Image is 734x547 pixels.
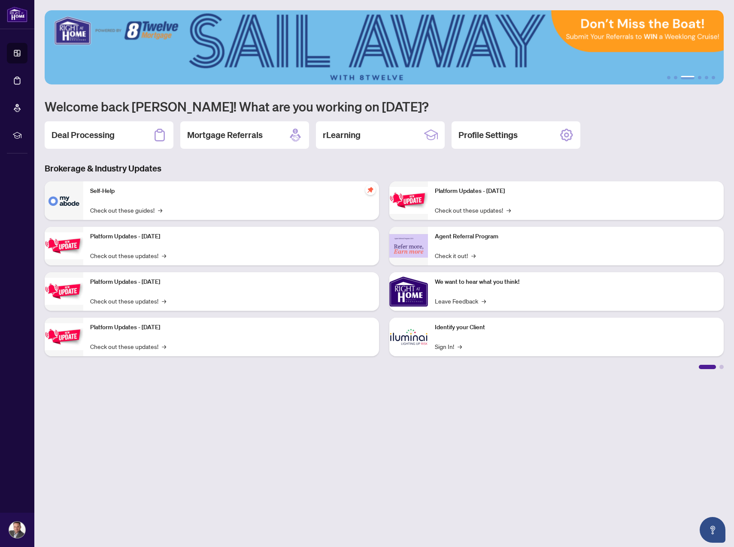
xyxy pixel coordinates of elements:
p: Platform Updates - [DATE] [90,232,372,241]
p: Identify your Client [435,323,717,332]
h2: Profile Settings [458,129,518,141]
a: Check out these updates!→ [435,205,511,215]
button: 1 [667,76,670,79]
a: Sign In!→ [435,342,462,351]
span: pushpin [365,185,376,195]
p: We want to hear what you think! [435,277,717,287]
a: Check out these updates!→ [90,251,166,260]
button: 5 [705,76,708,79]
a: Check it out!→ [435,251,476,260]
p: Platform Updates - [DATE] [90,323,372,332]
h2: Mortgage Referrals [187,129,263,141]
img: Platform Updates - June 23, 2025 [389,187,428,214]
img: Platform Updates - July 8, 2025 [45,323,83,350]
span: → [162,296,166,306]
h3: Brokerage & Industry Updates [45,162,724,174]
p: Self-Help [90,186,372,196]
img: We want to hear what you think! [389,272,428,311]
span: → [507,205,511,215]
button: 3 [681,76,695,79]
span: → [471,251,476,260]
a: Check out these updates!→ [90,296,166,306]
img: Slide 2 [45,10,724,84]
span: → [162,342,166,351]
img: logo [7,6,27,22]
img: Self-Help [45,181,83,220]
p: Agent Referral Program [435,232,717,241]
a: Leave Feedback→ [435,296,486,306]
h1: Welcome back [PERSON_NAME]! What are you working on [DATE]? [45,98,724,114]
h2: Deal Processing [52,129,115,141]
span: → [162,251,166,260]
a: Check out these updates!→ [90,342,166,351]
p: Platform Updates - [DATE] [90,277,372,287]
span: → [458,342,462,351]
button: 6 [712,76,715,79]
img: Profile Icon [9,522,25,538]
img: Platform Updates - September 16, 2025 [45,232,83,259]
button: Open asap [700,517,725,543]
img: Platform Updates - July 21, 2025 [45,278,83,305]
a: Check out these guides!→ [90,205,162,215]
span: → [158,205,162,215]
button: 2 [674,76,677,79]
img: Identify your Client [389,318,428,356]
img: Agent Referral Program [389,234,428,258]
p: Platform Updates - [DATE] [435,186,717,196]
span: → [482,296,486,306]
h2: rLearning [323,129,361,141]
button: 4 [698,76,701,79]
